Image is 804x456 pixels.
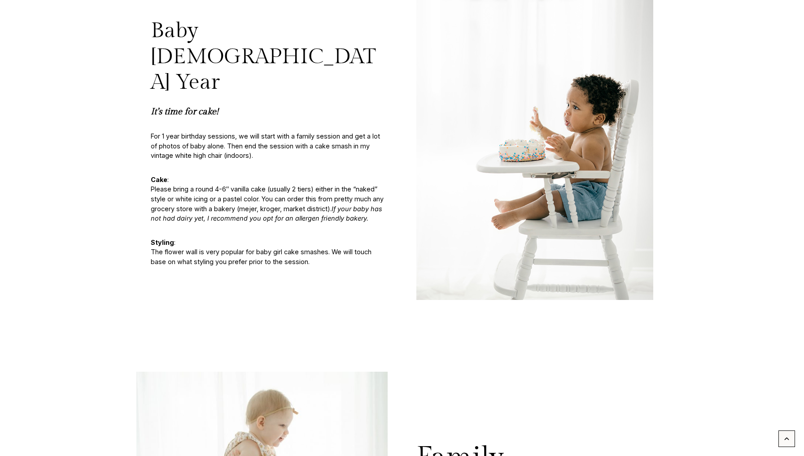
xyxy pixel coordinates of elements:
[151,239,174,246] strong: Styling
[151,175,388,223] p: : Please bring a round 4-6″ vanilla cake (usually 2 tiers) either in the “naked” style or white i...
[151,238,388,267] p: : The flower wall is very popular for baby girl cake smashes. We will touch base on what styling ...
[151,106,218,117] em: It’s time for cake!
[151,18,388,96] h3: Baby [DEMOGRAPHIC_DATA] Year
[151,176,167,183] strong: Cake
[151,131,388,161] p: For 1 year birthday sessions, we will start with a family session and get a lot of photos of baby...
[778,430,795,447] a: Scroll to top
